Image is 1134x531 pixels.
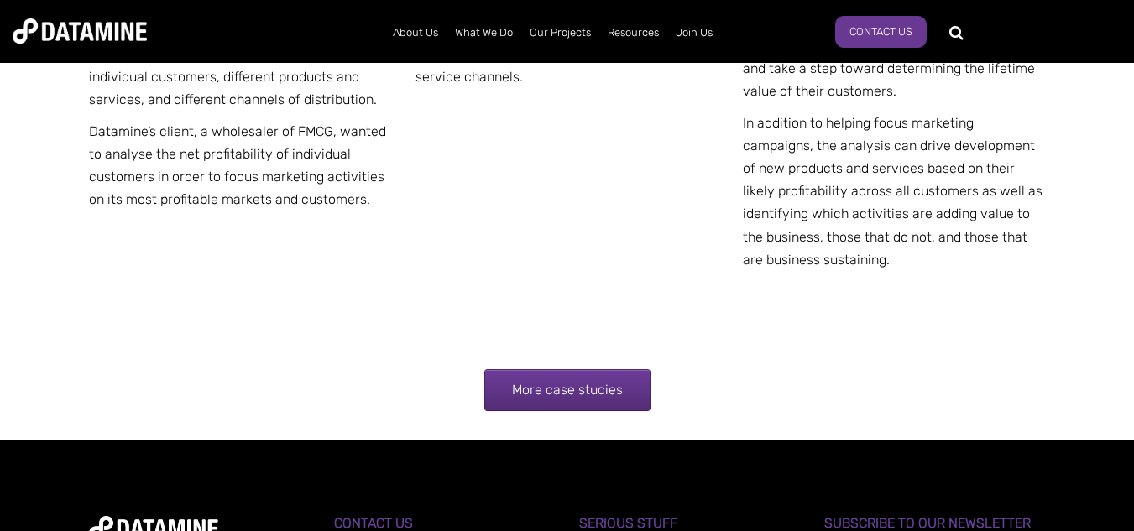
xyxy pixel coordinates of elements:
p: Datamine’s client, a wholesaler of FMCG, wanted to analyse the net profitability of individual cu... [89,120,392,211]
a: What We Do [447,11,521,55]
a: More case studies [484,369,651,411]
a: Resources [599,11,667,55]
h3: Serious Stuff [579,516,800,531]
img: Datamine [13,18,147,44]
a: Our Projects [521,11,599,55]
h3: Subscribe to our Newsletter [824,516,1045,531]
h3: Contact Us [334,516,555,531]
a: Contact Us [835,16,927,48]
a: Join Us [667,11,721,55]
a: About Us [384,11,447,55]
p: In addition to helping focus marketing campaigns, the analysis can drive development of new produ... [743,112,1046,271]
